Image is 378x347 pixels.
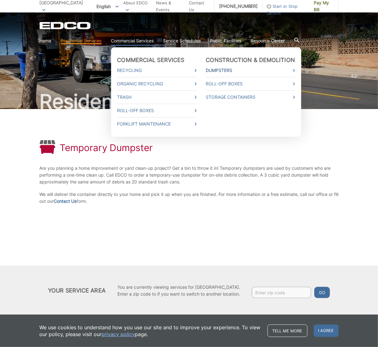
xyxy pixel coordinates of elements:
h2: Your Service Area [48,287,106,294]
a: Roll-Off Boxes [117,107,197,114]
a: Residential Services [61,37,102,44]
a: Resource Center [251,37,285,44]
span: I agree [314,325,339,337]
p: You are currently viewing services for [GEOGRAPHIC_DATA]. Enter a zip code to if you want to swit... [117,284,240,297]
a: Service Schedules [163,37,201,44]
h2: Residential Services [40,92,339,112]
a: Forklift Maintenance [117,121,197,127]
a: Commercial Services [117,57,184,64]
p: We use cookies to understand how you use our site and to improve your experience. To view our pol... [40,324,261,338]
a: privacy policy [102,331,135,338]
a: Roll-Off Boxes [206,80,295,87]
a: Home [40,37,52,44]
h1: Temporary Dumpster [60,142,153,153]
input: Enter zip code [252,287,311,298]
p: We will deliver the container directly to your home and pick it up when you are finished. For mor... [40,191,339,205]
a: Trash [117,94,197,101]
span: English [92,1,123,12]
a: Storage Containers [206,94,295,101]
p: Are you planning a home improvement or yard clean-up project? Get a bin to throw it in! Temporary... [40,165,339,185]
a: Tell me more [268,325,307,337]
a: Public Facilities [210,37,242,44]
a: Dumpsters [206,67,295,74]
a: Construction & Demolition [206,57,295,64]
button: Go [314,287,330,298]
a: Commercial Services [111,37,154,44]
a: Recycling [117,67,197,74]
a: Contact Us [54,198,77,205]
a: EDCD logo. Return to the homepage. [40,22,91,29]
a: Organic Recycling [117,80,197,87]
